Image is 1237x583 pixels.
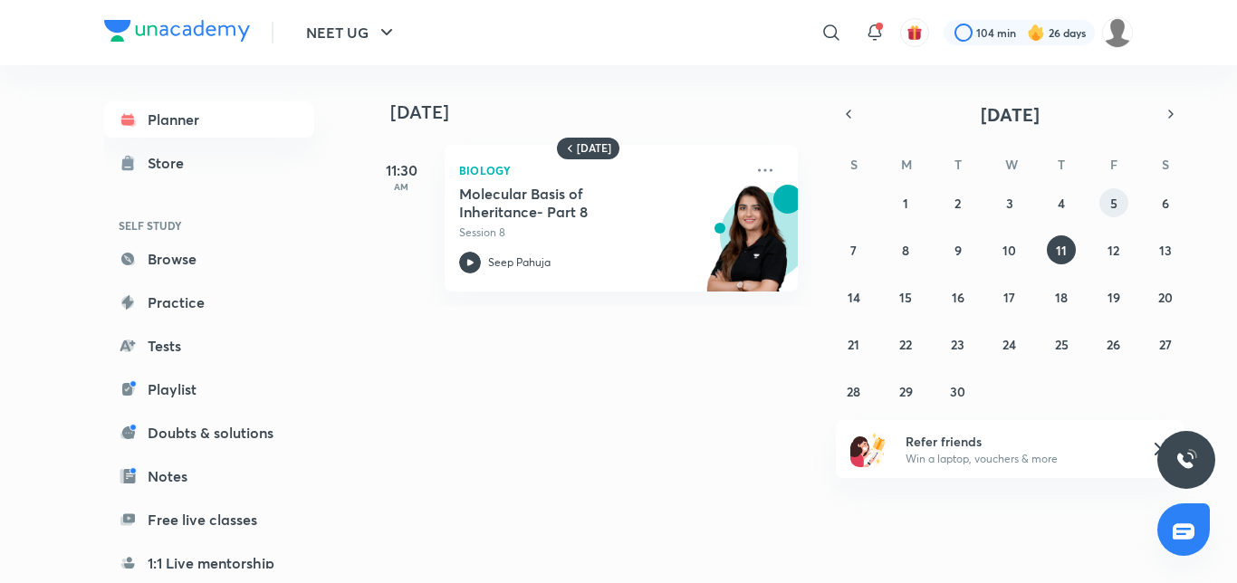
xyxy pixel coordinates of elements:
[891,282,920,311] button: September 15, 2025
[839,282,868,311] button: September 14, 2025
[902,242,909,259] abbr: September 8, 2025
[104,284,314,320] a: Practice
[104,458,314,494] a: Notes
[459,159,743,181] p: Biology
[1099,235,1128,264] button: September 12, 2025
[900,18,929,47] button: avatar
[995,282,1024,311] button: September 17, 2025
[1055,289,1068,306] abbr: September 18, 2025
[104,241,314,277] a: Browse
[104,145,314,181] a: Store
[1099,282,1128,311] button: September 19, 2025
[903,195,908,212] abbr: September 1, 2025
[891,377,920,406] button: September 29, 2025
[848,336,859,353] abbr: September 21, 2025
[899,336,912,353] abbr: September 22, 2025
[1162,156,1169,173] abbr: Saturday
[1151,188,1180,217] button: September 6, 2025
[848,289,860,306] abbr: September 14, 2025
[847,383,860,400] abbr: September 28, 2025
[839,330,868,358] button: September 21, 2025
[891,188,920,217] button: September 1, 2025
[1058,156,1065,173] abbr: Thursday
[1099,330,1128,358] button: September 26, 2025
[995,188,1024,217] button: September 3, 2025
[981,102,1040,127] span: [DATE]
[891,235,920,264] button: September 8, 2025
[365,181,437,192] p: AM
[839,377,868,406] button: September 28, 2025
[1005,156,1018,173] abbr: Wednesday
[1047,282,1076,311] button: September 18, 2025
[1099,188,1128,217] button: September 5, 2025
[1102,17,1133,48] img: Barsha Singh
[104,415,314,451] a: Doubts & solutions
[1047,330,1076,358] button: September 25, 2025
[1151,330,1180,358] button: September 27, 2025
[104,210,314,241] h6: SELF STUDY
[488,254,551,271] p: Seep Pahuja
[104,502,314,538] a: Free live classes
[104,20,250,46] a: Company Logo
[390,101,816,123] h4: [DATE]
[1151,282,1180,311] button: September 20, 2025
[891,330,920,358] button: September 22, 2025
[1110,156,1117,173] abbr: Friday
[1047,188,1076,217] button: September 4, 2025
[577,141,611,156] h6: [DATE]
[459,185,685,221] h5: Molecular Basis of Inheritance- Part 8
[104,371,314,407] a: Playlist
[995,235,1024,264] button: September 10, 2025
[954,156,962,173] abbr: Tuesday
[944,235,973,264] button: September 9, 2025
[1159,242,1172,259] abbr: September 13, 2025
[1107,336,1120,353] abbr: September 26, 2025
[850,242,857,259] abbr: September 7, 2025
[1003,289,1015,306] abbr: September 17, 2025
[906,24,923,41] img: avatar
[1047,235,1076,264] button: September 11, 2025
[1162,195,1169,212] abbr: September 6, 2025
[906,432,1128,451] h6: Refer friends
[104,101,314,138] a: Planner
[901,156,912,173] abbr: Monday
[1027,24,1045,42] img: streak
[1056,242,1067,259] abbr: September 11, 2025
[104,20,250,42] img: Company Logo
[861,101,1158,127] button: [DATE]
[850,431,887,467] img: referral
[944,282,973,311] button: September 16, 2025
[995,330,1024,358] button: September 24, 2025
[954,242,962,259] abbr: September 9, 2025
[899,289,912,306] abbr: September 15, 2025
[295,14,408,51] button: NEET UG
[148,152,195,174] div: Store
[839,235,868,264] button: September 7, 2025
[1006,195,1013,212] abbr: September 3, 2025
[1108,289,1120,306] abbr: September 19, 2025
[1055,336,1069,353] abbr: September 25, 2025
[365,159,437,181] h5: 11:30
[850,156,858,173] abbr: Sunday
[1158,289,1173,306] abbr: September 20, 2025
[944,330,973,358] button: September 23, 2025
[104,545,314,581] a: 1:1 Live mentorship
[1175,449,1197,471] img: ttu
[951,336,964,353] abbr: September 23, 2025
[1002,336,1016,353] abbr: September 24, 2025
[1151,235,1180,264] button: September 13, 2025
[698,185,798,310] img: unacademy
[1110,195,1117,212] abbr: September 5, 2025
[954,195,961,212] abbr: September 2, 2025
[1108,242,1119,259] abbr: September 12, 2025
[459,225,743,241] p: Session 8
[1058,195,1065,212] abbr: September 4, 2025
[1159,336,1172,353] abbr: September 27, 2025
[1002,242,1016,259] abbr: September 10, 2025
[899,383,913,400] abbr: September 29, 2025
[104,328,314,364] a: Tests
[906,451,1128,467] p: Win a laptop, vouchers & more
[944,377,973,406] button: September 30, 2025
[950,383,965,400] abbr: September 30, 2025
[952,289,964,306] abbr: September 16, 2025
